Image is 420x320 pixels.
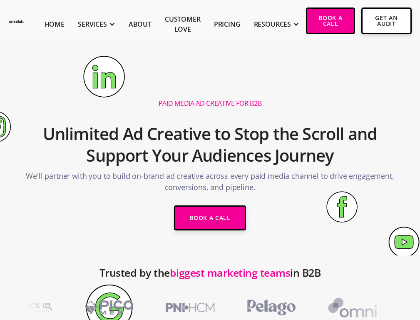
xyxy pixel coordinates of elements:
[110,295,183,320] img: PNI
[165,14,201,34] a: Customer Love
[78,19,107,29] div: SERVICES
[254,19,291,29] div: RESOURCES
[12,119,408,170] h2: Unlimited Ad Creative to Stop the Scroll and Support Your Audiences Journey
[159,99,261,108] h1: Paid Media Ad Creative for B2B
[8,18,25,24] img: Omni Lab: B2B SaaS Demand Generation Agency
[8,15,25,26] a: home
[306,7,355,34] a: Book a Call
[129,19,152,29] a: About
[361,7,412,34] a: Get An Audit
[270,223,420,320] iframe: Chat Widget
[174,205,246,230] a: Book a Call
[12,170,408,197] p: We'll partner with you to build on-brand ad creative across every paid media channel to drive eng...
[45,19,65,29] a: Home
[191,295,264,320] img: PelagoHealth
[214,19,241,29] a: Pricing
[99,262,321,295] h2: Trusted by the in B2B
[29,295,102,320] img: Pico MES
[170,265,291,280] span: biggest marketing teams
